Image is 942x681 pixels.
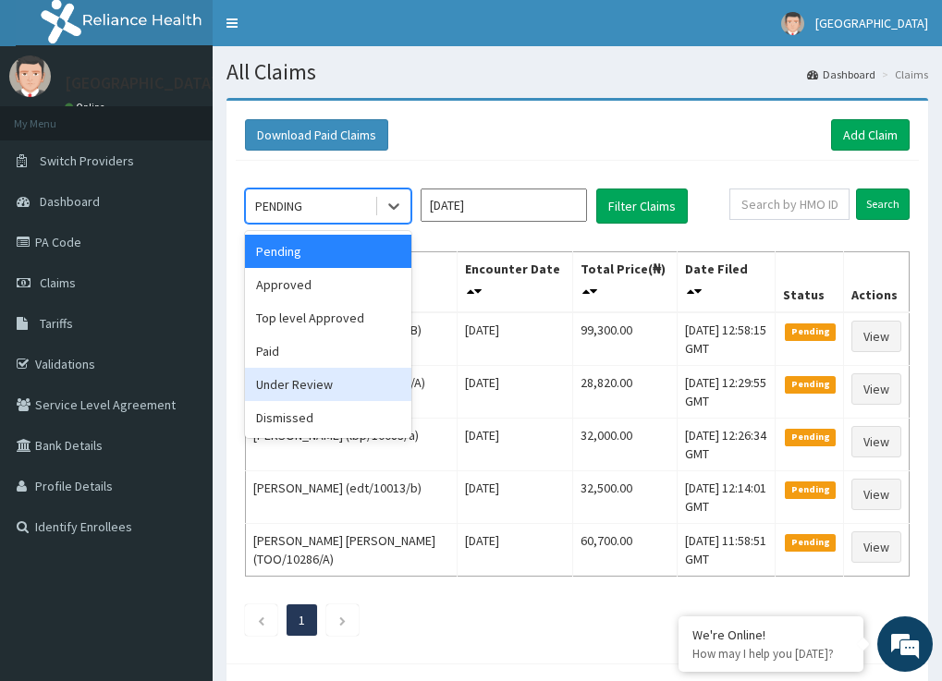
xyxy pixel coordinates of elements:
td: [DATE] 12:26:34 GMT [677,419,776,471]
td: [DATE] 12:29:55 GMT [677,366,776,419]
input: Search by HMO ID [729,188,850,220]
textarea: Type your message and hit 'Enter' [9,470,352,535]
th: Encounter Date [458,252,572,313]
span: Switch Providers [40,152,134,169]
div: Under Review [245,368,411,401]
a: Dashboard [807,67,875,82]
td: [DATE] 12:58:15 GMT [677,312,776,366]
a: View [851,479,901,510]
a: Next page [338,612,347,628]
th: Status [776,252,844,313]
td: 60,700.00 [572,524,677,577]
span: We're online! [107,215,255,402]
div: Approved [245,268,411,301]
td: [DATE] 11:58:51 GMT [677,524,776,577]
td: [DATE] [458,524,572,577]
div: We're Online! [692,626,850,643]
input: Select Month and Year [421,188,587,222]
span: Pending [785,481,836,498]
img: d_794563401_company_1708531726252_794563401 [34,92,75,139]
td: [DATE] [458,419,572,471]
a: Add Claim [831,119,910,151]
span: Pending [785,429,836,445]
a: View [851,321,901,352]
td: 99,300.00 [572,312,677,366]
span: Pending [785,323,836,340]
a: View [851,531,901,563]
div: Paid [245,334,411,368]
a: Page 1 is your current page [299,612,305,628]
input: Search [856,188,910,220]
span: Pending [785,534,836,551]
p: [GEOGRAPHIC_DATA] [65,75,217,91]
td: [DATE] [458,312,572,366]
div: Minimize live chat window [303,9,348,54]
th: Date Filed [677,252,776,313]
img: User Image [781,12,804,35]
td: [PERSON_NAME] [PERSON_NAME] (TOO/10286/A) [246,524,458,577]
button: Filter Claims [596,188,688,224]
a: Online [65,101,109,114]
button: Download Paid Claims [245,119,388,151]
td: 32,500.00 [572,471,677,524]
td: [PERSON_NAME] (lbp/10083/a) [246,419,458,471]
div: PENDING [255,197,302,215]
th: Actions [843,252,909,313]
span: Claims [40,274,76,291]
div: Dismissed [245,401,411,434]
td: [DATE] 12:14:01 GMT [677,471,776,524]
td: [DATE] [458,471,572,524]
div: Chat with us now [96,103,311,128]
td: 28,820.00 [572,366,677,419]
h1: All Claims [226,60,928,84]
td: 32,000.00 [572,419,677,471]
a: View [851,373,901,405]
div: Pending [245,235,411,268]
td: [PERSON_NAME] (edt/10013/b) [246,471,458,524]
th: Total Price(₦) [572,252,677,313]
img: User Image [9,55,51,97]
span: Tariffs [40,315,73,332]
a: Previous page [257,612,265,628]
li: Claims [877,67,928,82]
a: View [851,426,901,457]
span: Dashboard [40,193,100,210]
span: [GEOGRAPHIC_DATA] [815,15,928,31]
div: Top level Approved [245,301,411,334]
span: Pending [785,376,836,393]
td: [DATE] [458,366,572,419]
p: How may I help you today? [692,646,850,662]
